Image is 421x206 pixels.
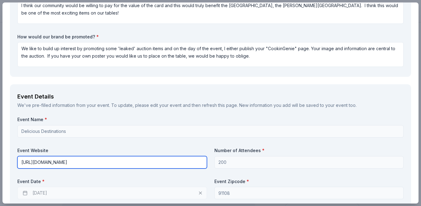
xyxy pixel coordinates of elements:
[214,178,404,185] label: Event Zipcode
[17,92,404,102] div: Event Details
[17,102,404,109] div: We've pre-filled information from your event. To update, please edit your event and then refresh ...
[17,34,404,40] label: How would our brand be promoted?
[17,42,404,67] textarea: We like to build up interest by promoting some 'leaked' auction items and on the day of the event...
[17,178,207,185] label: Event Date
[214,147,404,154] label: Number of Attendees
[17,147,207,154] label: Event Website
[17,116,404,123] label: Event Name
